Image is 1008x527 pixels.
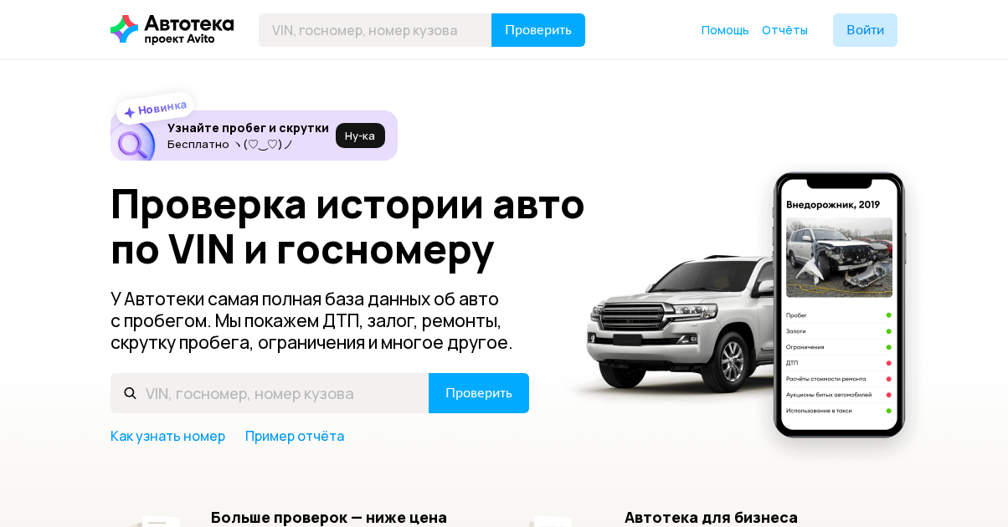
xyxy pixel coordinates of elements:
[762,22,808,38] a: Отчёты
[111,427,225,445] a: Как узнать номер
[762,22,808,38] span: Отчёты
[702,22,749,38] a: Помощь
[259,13,492,47] input: VIN, госномер, номер кузова
[702,22,749,38] span: Помощь
[167,120,329,136] h6: Узнайте пробег и скрутки
[111,373,429,413] input: VIN, госномер, номер кузова
[245,427,344,445] a: Пример отчёта
[167,137,329,151] p: Бесплатно ヽ(♡‿♡)ノ
[833,13,897,47] button: Войти
[491,13,585,47] button: Проверить
[505,23,572,37] span: Проверить
[111,288,531,353] p: У Автотеки самая полная база данных об авто с пробегом. Мы покажем ДТП, залог, ремонты, скрутку п...
[345,129,375,142] span: Ну‑ка
[625,508,898,526] h5: Автотека для бизнеса
[111,181,610,271] h1: Проверка истории авто по VIN и госномеру
[846,23,884,37] span: Войти
[137,96,188,118] strong: Новинка
[445,386,512,400] span: Проверить
[211,508,485,526] h5: Больше проверок — ниже цена
[429,373,529,413] button: Проверить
